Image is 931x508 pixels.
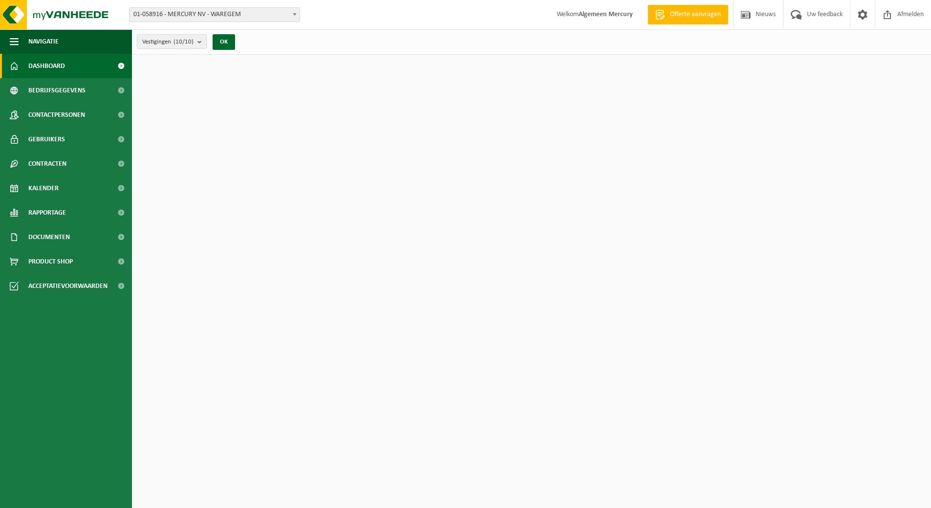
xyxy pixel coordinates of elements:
[213,34,235,50] button: OK
[129,7,300,22] span: 01-058916 - MERCURY NV - WAREGEM
[137,34,207,49] button: Vestigingen(10/10)
[28,274,108,298] span: Acceptatievoorwaarden
[130,8,300,22] span: 01-058916 - MERCURY NV - WAREGEM
[28,54,65,78] span: Dashboard
[28,225,70,249] span: Documenten
[579,11,633,18] strong: Algemeen Mercury
[28,103,85,127] span: Contactpersonen
[28,78,86,103] span: Bedrijfsgegevens
[648,5,728,24] a: Offerte aanvragen
[28,152,66,176] span: Contracten
[668,10,723,20] span: Offerte aanvragen
[28,127,65,152] span: Gebruikers
[28,176,59,200] span: Kalender
[28,200,66,225] span: Rapportage
[173,39,194,45] count: (10/10)
[142,35,194,49] span: Vestigingen
[28,29,59,54] span: Navigatie
[28,249,73,274] span: Product Shop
